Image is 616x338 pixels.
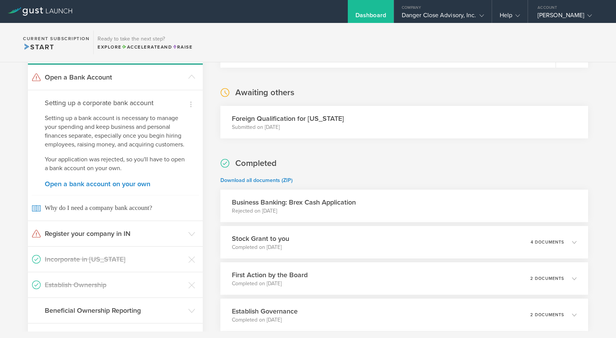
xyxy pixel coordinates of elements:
p: Rejected on [DATE] [232,207,356,215]
span: Raise [172,44,192,50]
h3: Business Banking: Brex Cash Application [232,197,356,207]
h2: Current Subscription [23,36,90,41]
p: Submitted on [DATE] [232,123,344,131]
div: Danger Close Advisory, Inc. [402,11,484,23]
h3: Establish Governance [232,306,298,316]
h4: Setting up a corporate bank account [45,98,186,108]
p: Completed on [DATE] [232,244,289,251]
div: [PERSON_NAME] [538,11,603,23]
p: Completed on [DATE] [232,316,298,324]
a: Why do I need a company bank account? [28,195,203,221]
span: Start [23,43,54,51]
div: Help [500,11,520,23]
p: 2 documents [530,313,564,317]
h2: Awaiting others [235,87,294,98]
h3: Establish Ownership [45,280,184,290]
h3: Foreign Qualification for [US_STATE] [232,114,344,123]
iframe: Chat Widget [578,301,616,338]
a: Open a bank account on your own [45,180,186,187]
p: Completed on [DATE] [232,280,308,288]
h3: Incorporate in [US_STATE] [45,254,184,264]
p: 4 documents [531,240,564,244]
p: 2 documents [530,276,564,281]
span: Why do I need a company bank account? [32,195,199,221]
h3: Open a Bank Account [45,72,184,82]
h3: Beneficial Ownership Reporting [45,305,184,315]
div: Dashboard [355,11,386,23]
p: Your application was rejected, so you'll have to open a bank account on your own. [45,155,186,173]
h2: Completed [235,158,277,169]
h3: First Action by the Board [232,270,308,280]
span: and [122,44,173,50]
div: Ready to take the next step?ExploreAccelerateandRaise [93,31,196,54]
h3: Ready to take the next step? [98,36,192,42]
a: Download all documents (ZIP) [220,177,293,184]
h3: Stock Grant to you [232,234,289,244]
div: Explore [98,44,192,50]
p: Setting up a bank account is necessary to manage your spending and keep business and personal fin... [45,114,186,149]
span: Accelerate [122,44,161,50]
h3: Register your company in IN [45,229,184,239]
